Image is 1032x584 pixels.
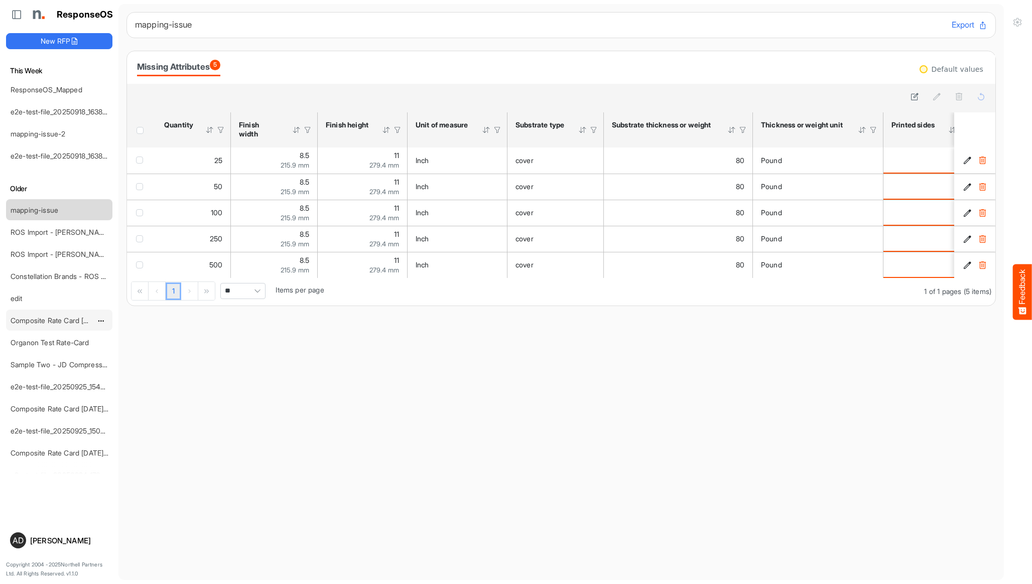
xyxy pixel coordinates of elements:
a: mapping-issue-2 [11,129,65,138]
div: Pager Container [127,278,995,306]
span: Pound [761,260,782,269]
span: 279.4 mm [369,240,399,248]
td: cover is template cell Column Header httpsnorthellcomontologiesmapping-rulesmaterialhassubstratem... [507,148,604,174]
span: 80 [736,234,744,243]
td: 8.5 is template cell Column Header httpsnorthellcomontologiesmapping-rulesmeasurementhasfinishsiz... [231,252,318,278]
div: Substrate thickness or weight [612,120,714,129]
span: Inch [416,234,429,243]
span: 279.4 mm [369,188,399,196]
td: 8.5 is template cell Column Header httpsnorthellcomontologiesmapping-rulesmeasurementhasfinishsiz... [231,200,318,226]
a: Sample Two - JD Compressed 2 [11,360,117,369]
td: is template cell Column Header httpsnorthellcomontologiesmapping-rulesmanufacturinghasprintedsides [883,252,974,278]
td: Pound is template cell Column Header httpsnorthellcomontologiesmapping-rulesmaterialhasmaterialth... [753,200,883,226]
td: is template cell Column Header httpsnorthellcomontologiesmapping-rulesmanufacturinghasprintedsides [883,200,974,226]
td: Inch is template cell Column Header httpsnorthellcomontologiesmapping-rulesmeasurementhasunitofme... [408,148,507,174]
a: Page 1 of 1 Pages [166,282,181,301]
td: cover is template cell Column Header httpsnorthellcomontologiesmapping-rulesmaterialhassubstratem... [507,252,604,278]
a: Composite Rate Card [DATE]_smaller [11,449,130,457]
td: 500 is template cell Column Header httpsnorthellcomontologiesmapping-rulesorderhasquantity [156,252,231,278]
span: 215.9 mm [281,266,309,274]
a: ROS Import - [PERSON_NAME] - Final (short) [11,228,156,236]
td: 8.5 is template cell Column Header httpsnorthellcomontologiesmapping-rulesmeasurementhasfinishsiz... [231,174,318,200]
div: Filter Icon [493,125,502,134]
a: edit [11,294,23,303]
td: 11 is template cell Column Header httpsnorthellcomontologiesmapping-rulesmeasurementhasfinishsize... [318,148,408,174]
span: 8.5 [300,256,309,264]
td: 45f71586-3e75-4f5a-b492-26ad2d75ec1b is template cell Column Header [954,174,997,200]
span: Inch [416,156,429,165]
td: 50 is template cell Column Header httpsnorthellcomontologiesmapping-rulesorderhasquantity [156,174,231,200]
span: 11 [394,204,399,212]
td: 11 is template cell Column Header httpsnorthellcomontologiesmapping-rulesmeasurementhasfinishsize... [318,226,408,252]
span: cover [515,260,534,269]
th: Header checkbox [127,112,156,148]
div: Go to next page [181,282,198,300]
button: Edit [962,182,972,192]
button: Delete [977,234,987,244]
span: Inch [416,260,429,269]
button: Feedback [1013,264,1032,320]
span: 80 [736,260,744,269]
td: 8.5 is template cell Column Header httpsnorthellcomontologiesmapping-rulesmeasurementhasfinishsiz... [231,226,318,252]
a: ROS Import - [PERSON_NAME] - Final (short) [11,250,156,258]
a: e2e-test-file_20250918_163829 (1) [11,152,119,160]
div: Quantity [164,120,192,129]
div: Go to last page [198,282,215,300]
div: Finish height [326,120,369,129]
div: Filter Icon [216,125,225,134]
td: 80 is template cell Column Header httpsnorthellcomontologiesmapping-rulesmaterialhasmaterialthick... [604,200,753,226]
span: 8.5 [300,151,309,160]
div: Filter Icon [393,125,402,134]
td: Inch is template cell Column Header httpsnorthellcomontologiesmapping-rulesmeasurementhasunitofme... [408,200,507,226]
a: Constellation Brands - ROS prices [11,272,120,280]
span: 100 [211,208,222,217]
span: 80 [736,156,744,165]
td: 80 is template cell Column Header httpsnorthellcomontologiesmapping-rulesmaterialhasmaterialthick... [604,226,753,252]
h6: This Week [6,65,112,76]
td: Inch is template cell Column Header httpsnorthellcomontologiesmapping-rulesmeasurementhasunitofme... [408,174,507,200]
td: 100 is template cell Column Header httpsnorthellcomontologiesmapping-rulesorderhasquantity [156,200,231,226]
div: Missing Attributes [137,60,220,74]
td: 6170d1e3-4eca-4257-84ca-eb6b23ce952b is template cell Column Header [954,200,997,226]
span: Inch [416,208,429,217]
td: 11 is template cell Column Header httpsnorthellcomontologiesmapping-rulesmeasurementhasfinishsize... [318,252,408,278]
span: 50 [214,182,222,191]
td: ae9a21af-808c-4873-92b9-79c933ae48e9 is template cell Column Header [954,148,997,174]
span: 279.4 mm [369,266,399,274]
span: 11 [394,151,399,160]
span: 250 [210,234,222,243]
div: Go to previous page [149,282,166,300]
td: Inch is template cell Column Header httpsnorthellcomontologiesmapping-rulesmeasurementhasunitofme... [408,226,507,252]
td: Pound is template cell Column Header httpsnorthellcomontologiesmapping-rulesmaterialhasmaterialth... [753,226,883,252]
span: Pagerdropdown [220,283,266,299]
a: mapping-issue [11,206,58,214]
button: Edit [962,208,972,218]
button: New RFP [6,33,112,49]
span: (5 items) [964,287,991,296]
button: Edit [962,156,972,166]
span: 500 [209,260,222,269]
span: 279.4 mm [369,214,399,222]
button: dropdownbutton [96,316,106,326]
button: Edit [962,234,972,244]
span: cover [515,208,534,217]
p: Copyright 2004 - 2025 Northell Partners Ltd. All Rights Reserved. v 1.1.0 [6,560,112,578]
td: 80 is template cell Column Header httpsnorthellcomontologiesmapping-rulesmaterialhasmaterialthick... [604,148,753,174]
td: cover is template cell Column Header httpsnorthellcomontologiesmapping-rulesmaterialhassubstratem... [507,200,604,226]
td: checkbox [127,174,156,200]
button: Delete [977,208,987,218]
td: cover is template cell Column Header httpsnorthellcomontologiesmapping-rulesmaterialhassubstratem... [507,226,604,252]
div: Substrate type [515,120,565,129]
div: [PERSON_NAME] [30,537,108,544]
span: 11 [394,256,399,264]
span: cover [515,182,534,191]
a: e2e-test-file_20250925_150856 [11,426,113,435]
a: Composite Rate Card [DATE]_smaller [11,316,130,325]
span: 279.4 mm [369,161,399,169]
td: is template cell Column Header httpsnorthellcomontologiesmapping-rulesmanufacturinghasprintedsides [883,174,974,200]
img: Northell [28,5,48,25]
td: d5ec2586-5ce9-462f-83a5-b6f0782b5d2e is template cell Column Header [954,226,997,252]
td: Inch is template cell Column Header httpsnorthellcomontologiesmapping-rulesmeasurementhasunitofme... [408,252,507,278]
button: Delete [977,182,987,192]
div: Unit of measure [416,120,469,129]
